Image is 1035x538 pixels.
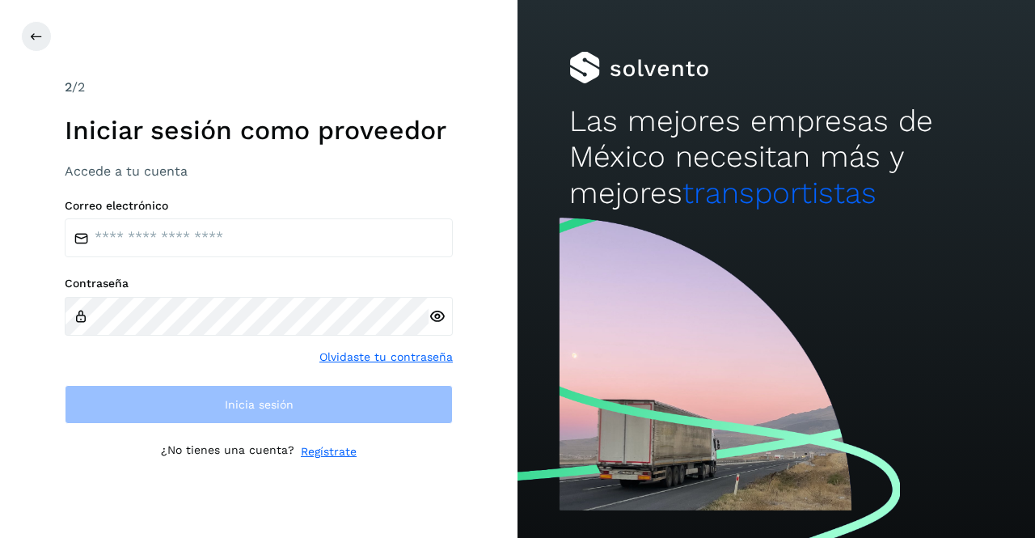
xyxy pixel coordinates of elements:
[65,79,72,95] span: 2
[65,277,453,290] label: Contraseña
[65,78,453,97] div: /2
[65,115,453,146] h1: Iniciar sesión como proveedor
[682,176,877,210] span: transportistas
[65,199,453,213] label: Correo electrónico
[161,443,294,460] p: ¿No tienes una cuenta?
[301,443,357,460] a: Regístrate
[65,163,453,179] h3: Accede a tu cuenta
[225,399,294,410] span: Inicia sesión
[65,385,453,424] button: Inicia sesión
[569,104,983,211] h2: Las mejores empresas de México necesitan más y mejores
[319,349,453,366] a: Olvidaste tu contraseña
